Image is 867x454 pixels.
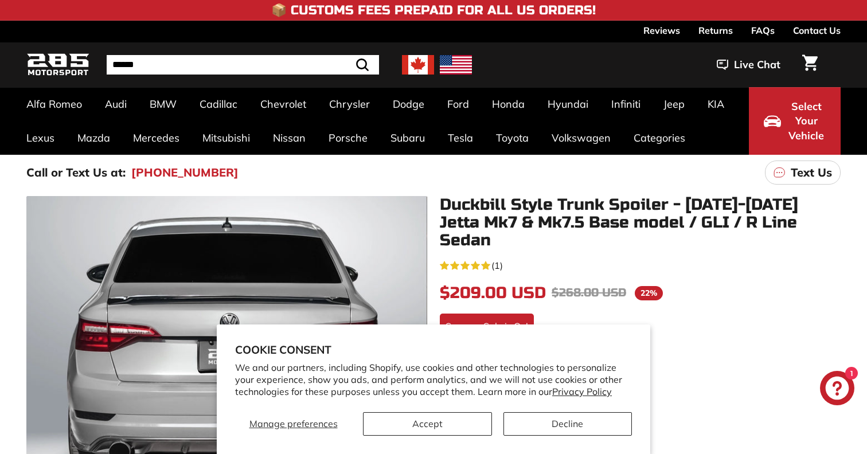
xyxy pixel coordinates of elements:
[261,121,317,155] a: Nissan
[793,21,841,40] a: Contact Us
[503,412,632,436] button: Decline
[122,121,191,155] a: Mercedes
[795,45,825,84] a: Cart
[436,87,481,121] a: Ford
[363,412,492,436] button: Accept
[249,87,318,121] a: Chevrolet
[436,121,485,155] a: Tesla
[317,121,379,155] a: Porsche
[440,283,546,303] span: $209.00 USD
[702,50,795,79] button: Live Chat
[787,99,826,143] span: Select Your Vehicle
[235,362,632,397] p: We and our partners, including Shopify, use cookies and other technologies to personalize your ex...
[652,87,696,121] a: Jeep
[765,161,841,185] a: Text Us
[635,286,663,300] span: 22%
[440,314,534,339] div: Summer Sale is On!
[138,87,188,121] a: BMW
[66,121,122,155] a: Mazda
[318,87,381,121] a: Chrysler
[734,57,780,72] span: Live Chat
[15,121,66,155] a: Lexus
[749,87,841,155] button: Select Your Vehicle
[817,371,858,408] inbox-online-store-chat: Shopify online store chat
[379,121,436,155] a: Subaru
[93,87,138,121] a: Audi
[485,121,540,155] a: Toyota
[271,3,596,17] h4: 📦 Customs Fees Prepaid for All US Orders!
[235,343,632,357] h2: Cookie consent
[235,412,352,436] button: Manage preferences
[440,196,841,249] h1: Duckbill Style Trunk Spoiler - [DATE]-[DATE] Jetta Mk7 & Mk7.5 Base model / GLI / R Line Sedan
[188,87,249,121] a: Cadillac
[26,164,126,181] p: Call or Text Us at:
[622,121,697,155] a: Categories
[540,121,622,155] a: Volkswagen
[491,259,503,272] span: (1)
[131,164,239,181] a: [PHONE_NUMBER]
[381,87,436,121] a: Dodge
[791,164,832,181] p: Text Us
[536,87,600,121] a: Hyundai
[552,285,626,300] span: $268.00 USD
[751,21,775,40] a: FAQs
[107,55,379,75] input: Search
[15,87,93,121] a: Alfa Romeo
[249,418,338,429] span: Manage preferences
[481,87,536,121] a: Honda
[26,52,89,79] img: Logo_285_Motorsport_areodynamics_components
[698,21,733,40] a: Returns
[440,257,841,272] a: 5.0 rating (1 votes)
[552,386,612,397] a: Privacy Policy
[600,87,652,121] a: Infiniti
[696,87,736,121] a: KIA
[191,121,261,155] a: Mitsubishi
[643,21,680,40] a: Reviews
